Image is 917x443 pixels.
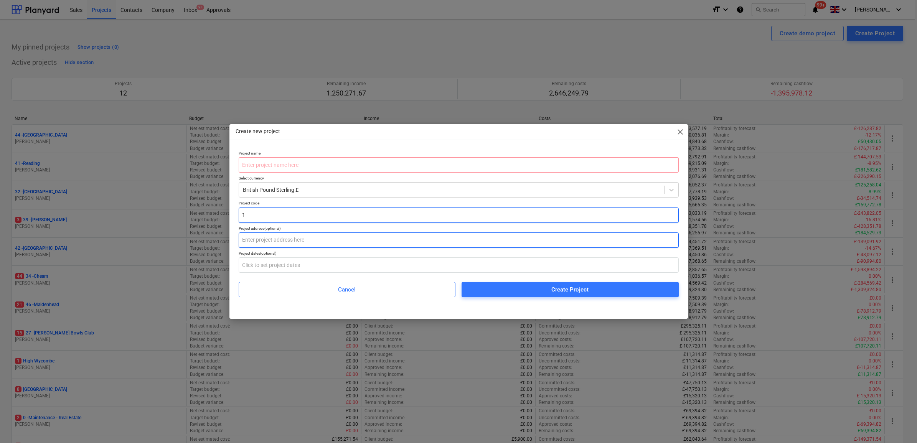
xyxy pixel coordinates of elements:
p: Select currency [239,176,679,182]
input: Click to set project dates [239,257,679,273]
button: Cancel [239,282,456,297]
input: Enter project address here [239,232,679,248]
p: Project name [239,151,679,157]
div: Create Project [551,285,589,295]
p: Project code [239,201,679,207]
button: Create Project [462,282,679,297]
div: Cancel [338,285,356,295]
input: Enter project name here [239,157,679,173]
div: Project dates (optional) [239,251,679,256]
span: close [676,127,685,137]
input: Enter project unique code [239,208,679,223]
p: Create new project [236,127,280,135]
div: Project address (optional) [239,226,679,231]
